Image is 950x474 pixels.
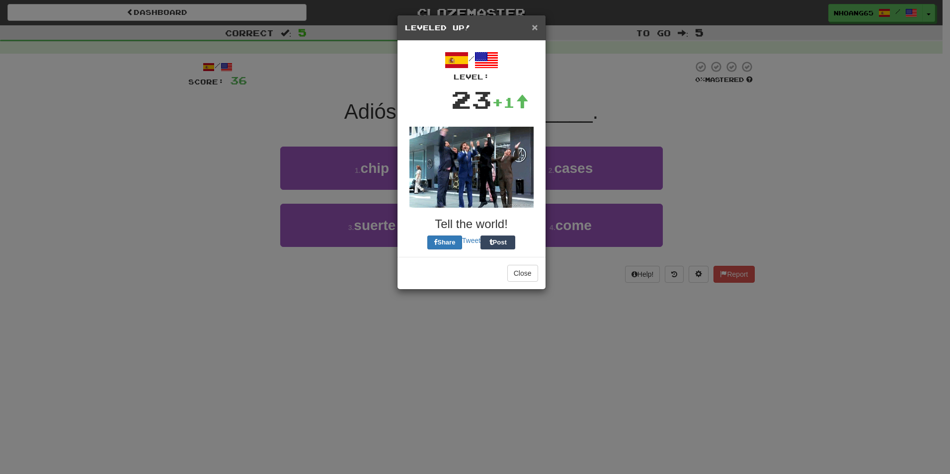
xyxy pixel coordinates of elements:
[532,21,538,33] span: ×
[462,237,480,244] a: Tweet
[405,72,538,82] div: Level:
[427,236,462,249] button: Share
[405,48,538,82] div: /
[405,218,538,231] h3: Tell the world!
[480,236,515,249] button: Post
[451,82,492,117] div: 23
[405,23,538,33] h5: Leveled Up!
[532,22,538,32] button: Close
[492,92,529,112] div: +1
[409,127,534,208] img: anchorman-0f45bd94e4bc77b3e4009f63bd0ea52a2253b4c1438f2773e23d74ae24afd04f.gif
[507,265,538,282] button: Close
